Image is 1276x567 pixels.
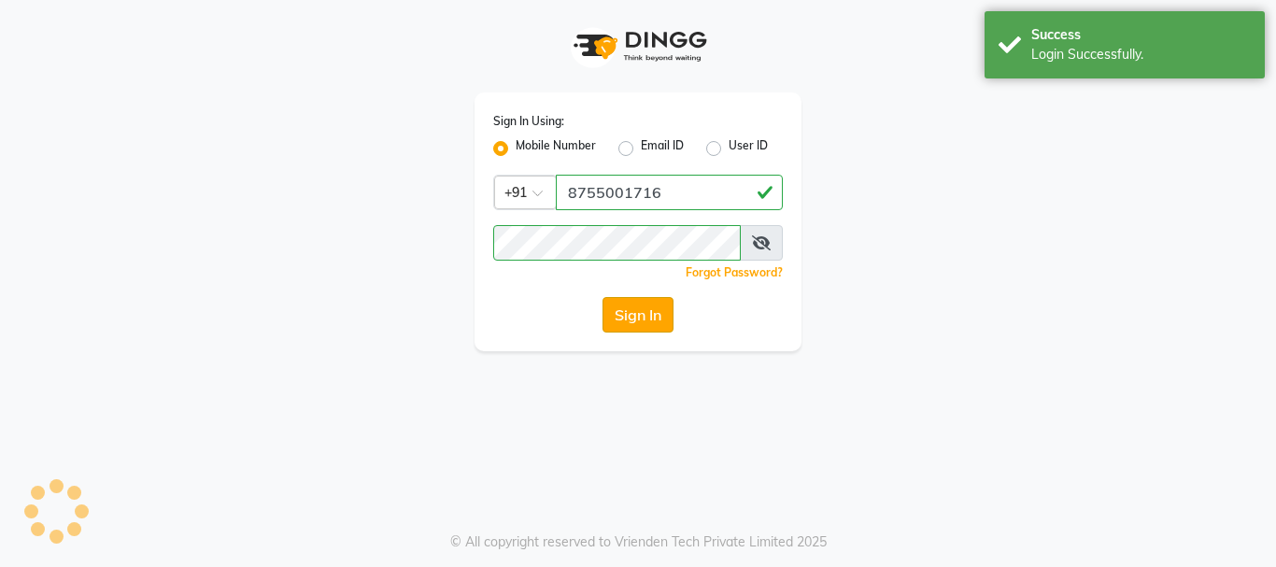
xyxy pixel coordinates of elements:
[641,137,684,160] label: Email ID
[563,19,713,74] img: logo1.svg
[686,265,783,279] a: Forgot Password?
[1031,45,1251,64] div: Login Successfully.
[493,113,564,130] label: Sign In Using:
[556,175,783,210] input: Username
[493,225,741,261] input: Username
[603,297,673,333] button: Sign In
[1031,25,1251,45] div: Success
[516,137,596,160] label: Mobile Number
[729,137,768,160] label: User ID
